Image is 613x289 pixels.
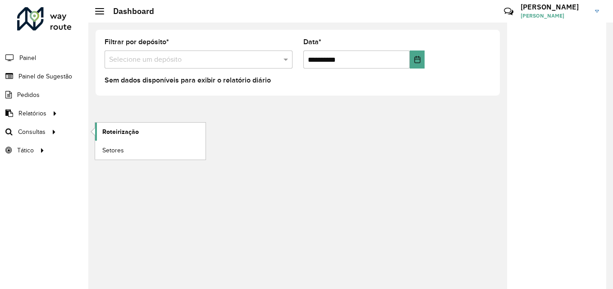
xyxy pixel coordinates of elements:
span: Tático [17,146,34,155]
span: Roteirização [102,127,139,137]
span: Setores [102,146,124,155]
button: Choose Date [410,50,425,69]
span: Painel de Sugestão [18,72,72,81]
span: Painel [19,53,36,63]
label: Filtrar por depósito [105,37,169,47]
h3: [PERSON_NAME] [521,3,588,11]
span: Relatórios [18,109,46,118]
span: Pedidos [17,90,40,100]
a: Contato Rápido [499,2,518,21]
h2: Dashboard [104,6,154,16]
a: Roteirização [95,123,206,141]
label: Data [303,37,321,47]
span: [PERSON_NAME] [521,12,588,20]
span: Consultas [18,127,46,137]
a: Setores [95,141,206,159]
label: Sem dados disponíveis para exibir o relatório diário [105,75,271,86]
